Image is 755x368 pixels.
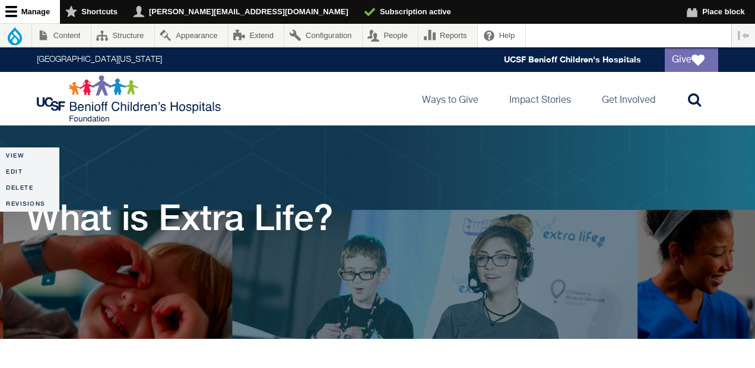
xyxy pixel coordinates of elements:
a: Give [665,48,718,72]
h1: What is Extra Life? [26,196,333,238]
img: Logo for UCSF Benioff Children's Hospitals Foundation [37,75,224,122]
a: Get Involved [592,72,665,125]
button: Vertical orientation [732,24,755,47]
a: Content [32,24,91,47]
a: [GEOGRAPHIC_DATA][US_STATE] [37,56,162,64]
a: Reports [418,24,477,47]
a: Configuration [284,24,361,47]
a: UCSF Benioff Children's Hospitals [504,55,641,65]
a: Structure [91,24,154,47]
a: Help [478,24,525,47]
a: Appearance [155,24,228,47]
a: People [363,24,418,47]
a: Impact Stories [500,72,580,125]
a: Ways to Give [413,72,488,125]
a: Extend [229,24,284,47]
